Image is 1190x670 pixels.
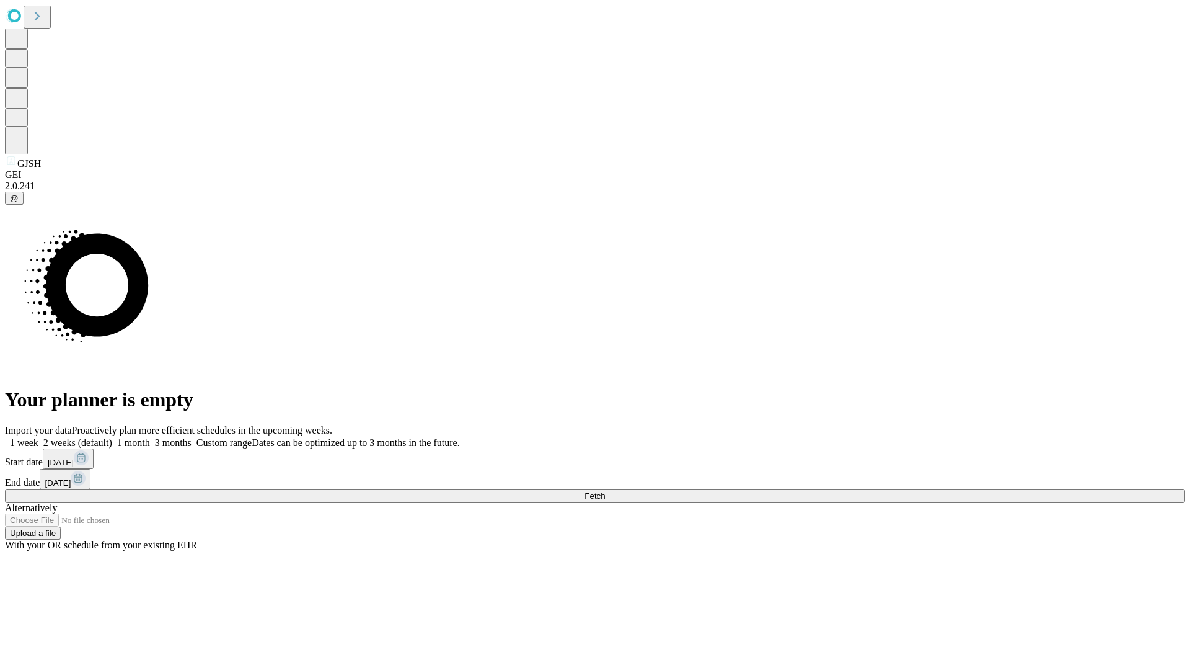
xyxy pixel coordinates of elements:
span: 3 months [155,437,192,448]
span: With your OR schedule from your existing EHR [5,540,197,550]
span: @ [10,194,19,203]
h1: Your planner is empty [5,388,1185,411]
button: [DATE] [40,469,90,489]
div: End date [5,469,1185,489]
div: 2.0.241 [5,181,1185,192]
button: [DATE] [43,449,94,469]
button: Upload a file [5,527,61,540]
span: GJSH [17,158,41,169]
span: 2 weeks (default) [43,437,112,448]
div: GEI [5,169,1185,181]
span: [DATE] [48,458,74,467]
div: Start date [5,449,1185,469]
span: [DATE] [45,478,71,488]
button: Fetch [5,489,1185,502]
span: Dates can be optimized up to 3 months in the future. [252,437,459,448]
span: Proactively plan more efficient schedules in the upcoming weeks. [72,425,332,435]
button: @ [5,192,24,205]
span: Fetch [584,491,605,501]
span: 1 month [117,437,150,448]
span: 1 week [10,437,38,448]
span: Custom range [196,437,252,448]
span: Import your data [5,425,72,435]
span: Alternatively [5,502,57,513]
